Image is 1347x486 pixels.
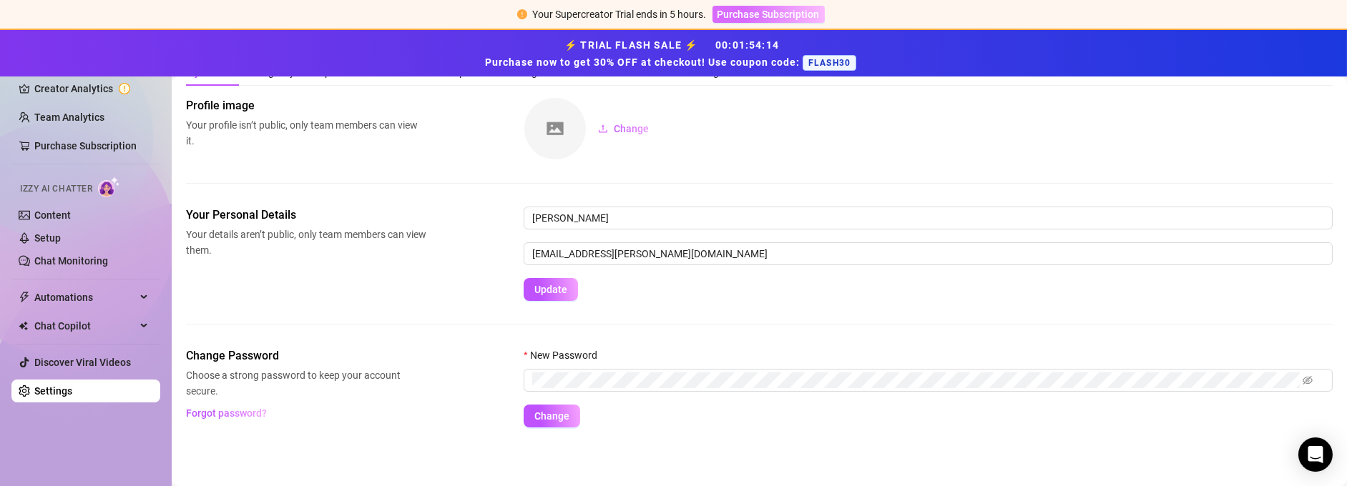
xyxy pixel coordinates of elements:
[98,177,120,197] img: AI Chatter
[524,98,586,159] img: square-placeholder.png
[803,55,856,71] span: FLASH30
[20,182,92,196] span: Izzy AI Chatter
[186,97,426,114] span: Profile image
[34,111,104,123] a: Team Analytics
[524,242,1333,265] input: Enter new email
[524,207,1333,229] input: Enter name
[534,410,569,422] span: Change
[715,39,779,51] span: 00 : 01 : 54 : 14
[187,407,268,419] span: Forgot password?
[34,232,61,244] a: Setup
[34,385,72,397] a: Settings
[186,207,426,224] span: Your Personal Details
[34,286,136,309] span: Automations
[517,9,527,19] span: exclamation-circle
[34,77,149,100] a: Creator Analytics exclamation-circle
[186,117,426,149] span: Your profile isn’t public, only team members can view it.
[532,372,1300,388] input: New Password
[712,9,825,20] a: Purchase Subscription
[598,124,608,134] span: upload
[34,357,131,368] a: Discover Viral Videos
[19,292,30,303] span: thunderbolt
[614,123,649,134] span: Change
[524,278,578,301] button: Update
[717,9,820,20] span: Purchase Subscription
[587,117,660,140] button: Change
[34,140,137,152] a: Purchase Subscription
[186,402,268,425] button: Forgot password?
[34,209,71,221] a: Content
[533,9,707,20] span: Your Supercreator Trial ends in 5 hours.
[1303,375,1313,385] span: eye-invisible
[524,347,607,363] label: New Password
[34,314,136,337] span: Chat Copilot
[19,321,28,331] img: Chat Copilot
[186,227,426,258] span: Your details aren’t public, only team members can view them.
[524,405,580,427] button: Change
[34,255,108,267] a: Chat Monitoring
[485,56,803,68] strong: Purchase now to get 30% OFF at checkout! Use coupon code:
[534,284,567,295] span: Update
[712,6,825,23] button: Purchase Subscription
[186,367,426,399] span: Choose a strong password to keep your account secure.
[485,39,862,68] strong: ⚡ TRIAL FLASH SALE ⚡
[186,347,426,364] span: Change Password
[1298,437,1333,472] div: Open Intercom Messenger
